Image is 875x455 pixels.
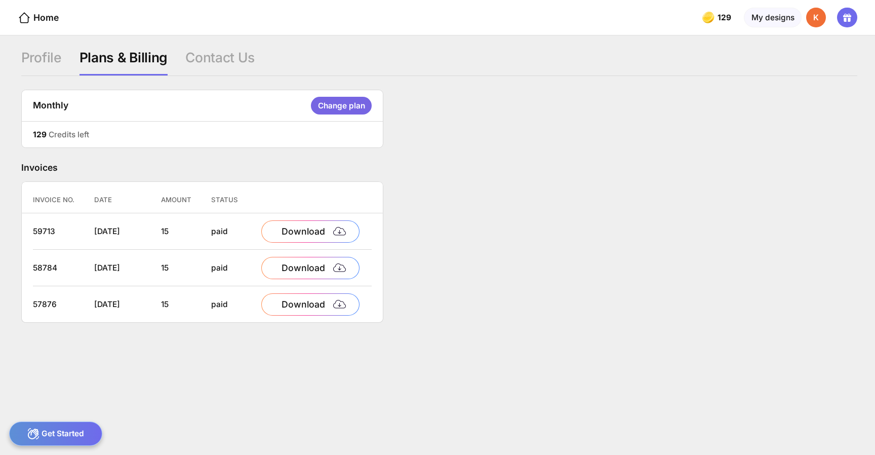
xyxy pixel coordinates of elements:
[744,8,801,28] div: My designs
[49,129,89,141] div: Credits left
[21,49,62,76] div: Profile
[806,8,826,28] div: K
[261,293,360,316] div: Download
[79,49,168,76] div: Plans & Billing
[211,193,250,206] div: Status
[33,298,83,311] div: 57876
[161,298,200,311] div: 15
[261,220,360,243] div: Download
[94,193,150,206] div: Date
[33,193,83,206] div: Invoice No.
[94,225,150,238] div: [DATE]
[211,225,250,238] div: paid
[718,13,733,22] span: 129
[33,129,47,141] div: 129
[33,99,68,112] div: Monthly
[161,193,200,206] div: Amount
[185,49,255,76] div: Contact Us
[161,225,200,238] div: 15
[311,97,371,115] div: Change plan
[33,262,83,274] div: 58784
[211,298,250,311] div: paid
[261,257,360,280] div: Download
[161,262,200,274] div: 15
[9,422,103,446] div: Get Started
[94,298,150,311] div: [DATE]
[33,225,83,238] div: 59713
[94,262,150,274] div: [DATE]
[211,262,250,274] div: paid
[18,11,59,24] div: Home
[21,161,857,174] div: Invoices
